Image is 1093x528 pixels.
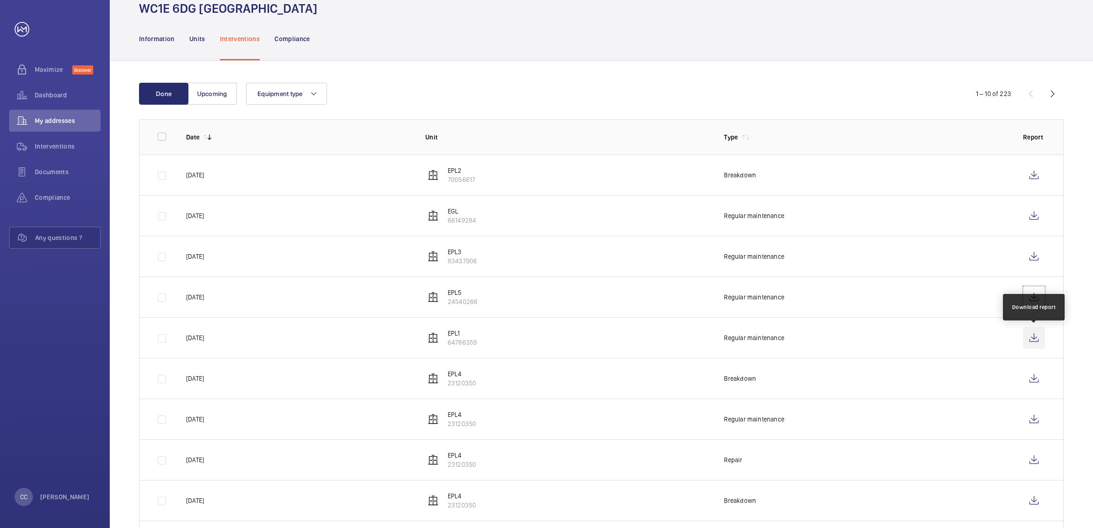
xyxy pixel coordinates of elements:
p: [DATE] [186,211,204,220]
p: 23120350 [448,419,476,428]
span: Discover [72,65,93,75]
span: Equipment type [257,90,303,97]
img: elevator.svg [428,170,439,181]
p: Date [186,133,199,142]
p: 23120350 [448,460,476,469]
p: Regular maintenance [724,415,784,424]
p: 83437906 [448,256,477,266]
p: Breakdown [724,374,756,383]
button: Equipment type [246,83,327,105]
p: Breakdown [724,171,756,180]
p: 64786359 [448,338,477,347]
p: 23120350 [448,379,476,388]
p: EGL [448,207,476,216]
p: EPL5 [448,288,477,297]
p: Unit [425,133,710,142]
p: [DATE] [186,293,204,302]
img: elevator.svg [428,332,439,343]
p: Regular maintenance [724,333,784,342]
p: EPL4 [448,491,476,501]
p: [DATE] [186,455,204,464]
p: 70056617 [448,175,475,184]
span: Dashboard [35,91,101,100]
p: Repair [724,455,742,464]
p: [DATE] [186,496,204,505]
p: Breakdown [724,496,756,505]
p: EPL2 [448,166,475,175]
p: Regular maintenance [724,211,784,220]
p: [DATE] [186,333,204,342]
p: [DATE] [186,252,204,261]
span: Compliance [35,193,101,202]
img: elevator.svg [428,414,439,425]
span: Any questions ? [35,233,100,242]
p: EPL1 [448,329,477,338]
div: Download report [1012,303,1056,311]
img: elevator.svg [428,495,439,506]
p: EPL4 [448,410,476,419]
p: Units [189,34,205,43]
p: Type [724,133,738,142]
p: CC [20,492,27,501]
div: 1 – 10 of 223 [976,89,1011,98]
span: Interventions [35,142,101,151]
img: elevator.svg [428,292,439,303]
p: [DATE] [186,374,204,383]
img: elevator.svg [428,251,439,262]
img: elevator.svg [428,373,439,384]
p: 23120350 [448,501,476,510]
span: Documents [35,167,101,176]
p: Regular maintenance [724,293,784,302]
p: Information [139,34,175,43]
p: 66149284 [448,216,476,225]
p: [DATE] [186,415,204,424]
p: Regular maintenance [724,252,784,261]
span: My addresses [35,116,101,125]
span: Maximize [35,65,72,74]
p: Compliance [274,34,310,43]
img: elevator.svg [428,210,439,221]
p: Interventions [220,34,260,43]
p: [PERSON_NAME] [40,492,90,501]
p: [DATE] [186,171,204,180]
p: EPL3 [448,247,477,256]
button: Upcoming [188,83,237,105]
button: Done [139,83,188,105]
p: Report [1023,133,1045,142]
p: EPL4 [448,369,476,379]
img: elevator.svg [428,454,439,465]
p: EPL4 [448,451,476,460]
p: 24540266 [448,297,477,306]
